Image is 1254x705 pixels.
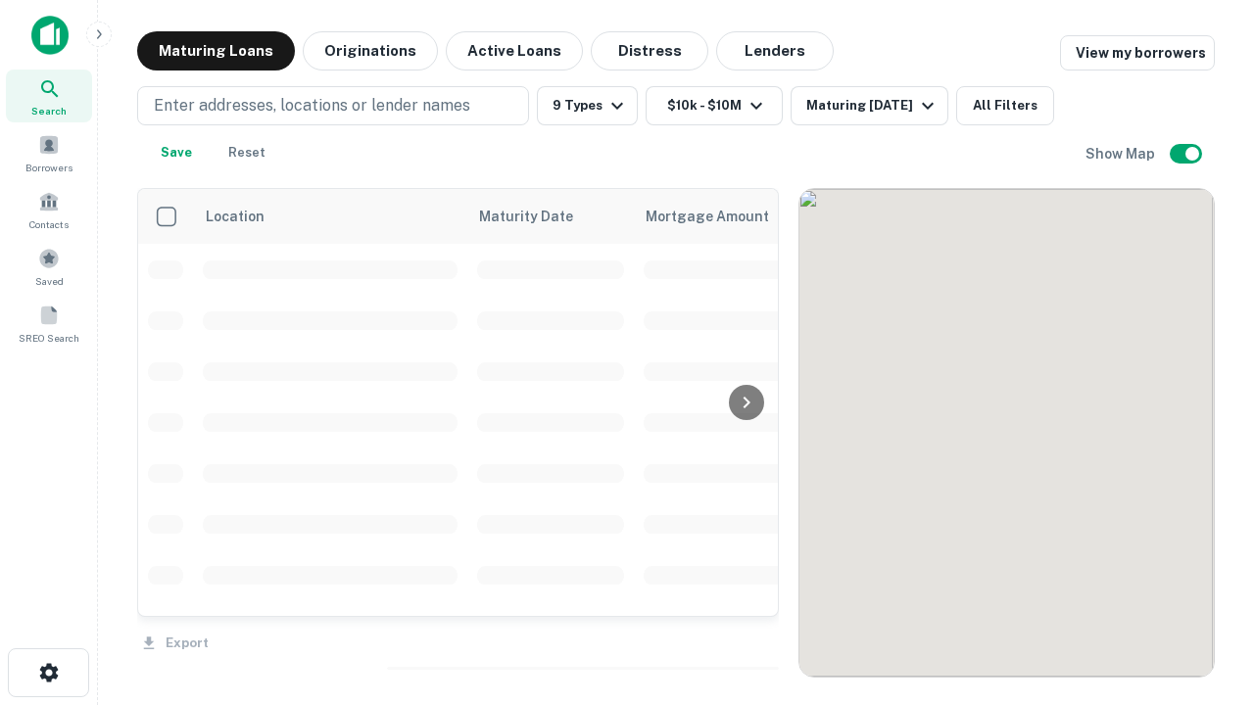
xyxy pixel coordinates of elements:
button: $10k - $10M [646,86,783,125]
a: Search [6,70,92,122]
span: Mortgage Amount [646,205,795,228]
p: Enter addresses, locations or lender names [154,94,470,117]
div: 0 0 [799,189,1214,677]
span: Location [205,205,265,228]
button: Enter addresses, locations or lender names [137,86,529,125]
a: Borrowers [6,126,92,179]
span: Search [31,103,67,118]
h6: Show Map [1085,143,1158,164]
span: Maturity Date [479,205,599,228]
button: Maturing [DATE] [791,86,948,125]
img: capitalize-icon.png [31,16,69,55]
a: View my borrowers [1060,35,1215,70]
div: Maturing [DATE] [806,94,940,117]
button: Lenders [716,31,834,70]
button: Maturing Loans [137,31,295,70]
iframe: Chat Widget [1156,548,1254,642]
button: Originations [303,31,438,70]
span: Saved [35,273,64,289]
th: Mortgage Amount [634,189,849,244]
a: SREO Search [6,297,92,350]
button: 9 Types [537,86,638,125]
th: Maturity Date [467,189,634,244]
button: Save your search to get updates of matches that match your search criteria. [145,133,208,172]
button: Active Loans [446,31,583,70]
span: Borrowers [25,160,72,175]
a: Contacts [6,183,92,236]
button: Reset [216,133,278,172]
button: All Filters [956,86,1054,125]
span: SREO Search [19,330,79,346]
button: Distress [591,31,708,70]
a: Saved [6,240,92,293]
span: Contacts [29,216,69,232]
th: Location [193,189,467,244]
